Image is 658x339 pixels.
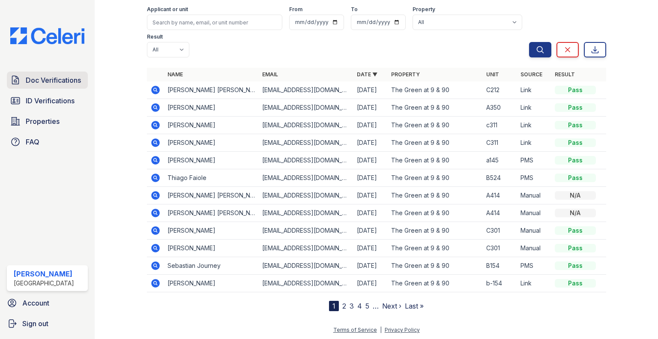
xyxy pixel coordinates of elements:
td: [DATE] [353,99,388,117]
td: [PERSON_NAME] [164,99,259,117]
div: [GEOGRAPHIC_DATA] [14,279,74,288]
div: [PERSON_NAME] [14,269,74,279]
td: [DATE] [353,169,388,187]
td: B524 [483,169,517,187]
td: [PERSON_NAME] [PERSON_NAME] [164,204,259,222]
a: Doc Verifications [7,72,88,89]
td: Link [517,275,551,292]
a: Next › [382,302,401,310]
td: [PERSON_NAME] [PERSON_NAME] [164,81,259,99]
span: … [373,301,379,311]
td: [DATE] [353,204,388,222]
td: [DATE] [353,117,388,134]
td: [EMAIL_ADDRESS][DOMAIN_NAME] [259,275,353,292]
td: The Green at 9 & 90 [388,204,482,222]
td: c311 [483,117,517,134]
a: Privacy Policy [385,327,420,333]
td: The Green at 9 & 90 [388,99,482,117]
div: N/A [555,209,596,217]
span: Sign out [22,318,48,329]
div: Pass [555,261,596,270]
td: C301 [483,240,517,257]
td: a145 [483,152,517,169]
td: b-154 [483,275,517,292]
label: Property [413,6,435,13]
div: Pass [555,279,596,288]
td: [DATE] [353,240,388,257]
td: A414 [483,187,517,204]
div: Pass [555,138,596,147]
div: Pass [555,156,596,165]
span: Properties [26,116,60,126]
div: Pass [555,86,596,94]
div: Pass [555,244,596,252]
td: C212 [483,81,517,99]
td: C301 [483,222,517,240]
td: The Green at 9 & 90 [388,257,482,275]
td: Link [517,134,551,152]
td: [DATE] [353,257,388,275]
span: Doc Verifications [26,75,81,85]
td: B154 [483,257,517,275]
td: [EMAIL_ADDRESS][DOMAIN_NAME] [259,204,353,222]
td: [DATE] [353,81,388,99]
td: [EMAIL_ADDRESS][DOMAIN_NAME] [259,152,353,169]
td: Link [517,81,551,99]
a: Terms of Service [333,327,377,333]
a: Property [391,71,420,78]
td: [EMAIL_ADDRESS][DOMAIN_NAME] [259,240,353,257]
input: Search by name, email, or unit number [147,15,282,30]
a: Last » [405,302,424,310]
td: The Green at 9 & 90 [388,187,482,204]
div: Pass [555,121,596,129]
div: Pass [555,226,596,235]
div: Pass [555,103,596,112]
label: Result [147,33,163,40]
span: ID Verifications [26,96,75,106]
td: [EMAIL_ADDRESS][DOMAIN_NAME] [259,134,353,152]
a: Email [262,71,278,78]
td: [DATE] [353,187,388,204]
td: PMS [517,257,551,275]
div: | [380,327,382,333]
button: Sign out [3,315,91,332]
div: N/A [555,191,596,200]
td: [EMAIL_ADDRESS][DOMAIN_NAME] [259,257,353,275]
td: [PERSON_NAME] [164,222,259,240]
td: [DATE] [353,222,388,240]
span: Account [22,298,49,308]
label: To [351,6,358,13]
td: The Green at 9 & 90 [388,134,482,152]
td: [PERSON_NAME] [164,134,259,152]
td: The Green at 9 & 90 [388,275,482,292]
td: A414 [483,204,517,222]
td: Link [517,117,551,134]
td: PMS [517,152,551,169]
label: From [289,6,302,13]
td: [EMAIL_ADDRESS][DOMAIN_NAME] [259,81,353,99]
td: [EMAIL_ADDRESS][DOMAIN_NAME] [259,99,353,117]
div: 1 [329,301,339,311]
td: [PERSON_NAME] [164,240,259,257]
td: A350 [483,99,517,117]
a: Source [520,71,542,78]
img: CE_Logo_Blue-a8612792a0a2168367f1c8372b55b34899dd931a85d93a1a3d3e32e68fde9ad4.png [3,27,91,44]
td: Thiago Faiole [164,169,259,187]
a: Name [167,71,183,78]
div: Pass [555,174,596,182]
a: 4 [357,302,362,310]
a: 2 [342,302,346,310]
td: [EMAIL_ADDRESS][DOMAIN_NAME] [259,187,353,204]
td: The Green at 9 & 90 [388,152,482,169]
td: Manual [517,240,551,257]
td: The Green at 9 & 90 [388,240,482,257]
a: FAQ [7,133,88,150]
td: [PERSON_NAME] [PERSON_NAME] [164,187,259,204]
td: [EMAIL_ADDRESS][DOMAIN_NAME] [259,222,353,240]
a: Date ▼ [357,71,377,78]
td: [DATE] [353,134,388,152]
td: Manual [517,187,551,204]
td: The Green at 9 & 90 [388,81,482,99]
td: C311 [483,134,517,152]
td: Link [517,99,551,117]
